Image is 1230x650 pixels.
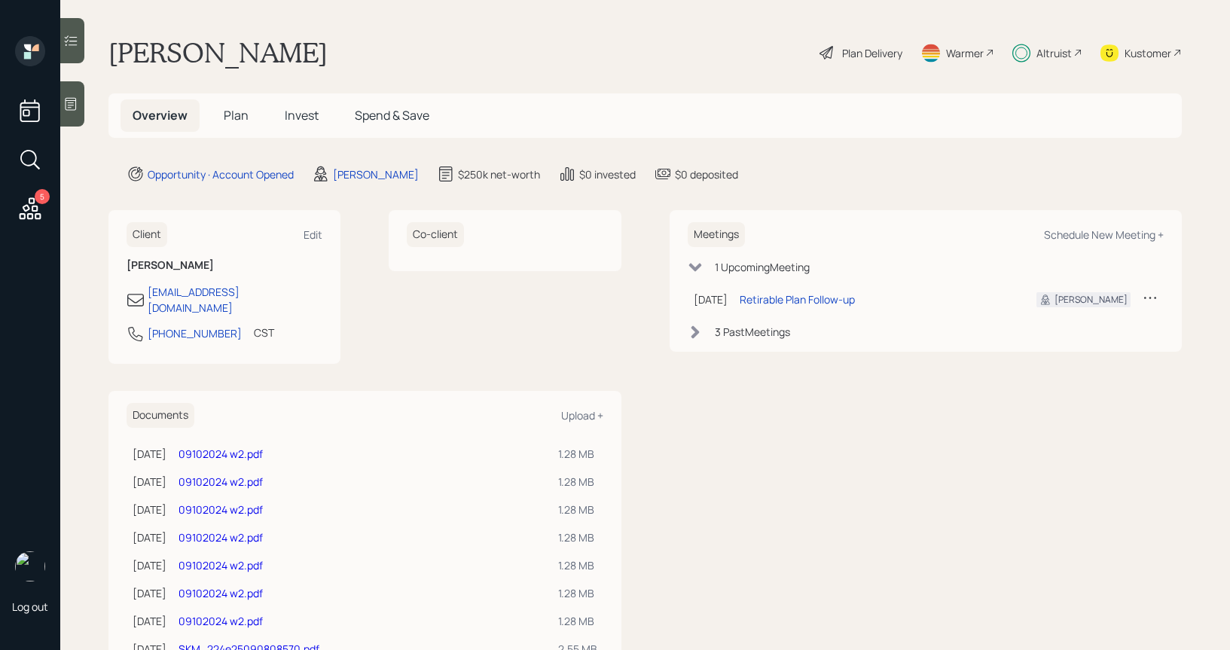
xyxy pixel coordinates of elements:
[179,558,263,572] a: 09102024 w2.pdf
[133,502,166,517] div: [DATE]
[133,474,166,490] div: [DATE]
[694,291,728,307] div: [DATE]
[133,107,188,124] span: Overview
[558,529,597,545] div: 1.28 MB
[127,403,194,428] h6: Documents
[715,324,790,340] div: 3 Past Meeting s
[558,613,597,629] div: 1.28 MB
[133,557,166,573] div: [DATE]
[333,166,419,182] div: [PERSON_NAME]
[12,600,48,614] div: Log out
[842,45,902,61] div: Plan Delivery
[179,447,263,461] a: 09102024 w2.pdf
[1055,293,1128,307] div: [PERSON_NAME]
[179,530,263,545] a: 09102024 w2.pdf
[148,325,242,341] div: [PHONE_NUMBER]
[407,222,464,247] h6: Co-client
[108,36,328,69] h1: [PERSON_NAME]
[715,259,810,275] div: 1 Upcoming Meeting
[179,614,263,628] a: 09102024 w2.pdf
[1044,227,1164,242] div: Schedule New Meeting +
[1036,45,1072,61] div: Altruist
[304,227,322,242] div: Edit
[148,166,294,182] div: Opportunity · Account Opened
[355,107,429,124] span: Spend & Save
[558,502,597,517] div: 1.28 MB
[740,291,855,307] div: Retirable Plan Follow-up
[148,284,322,316] div: [EMAIL_ADDRESS][DOMAIN_NAME]
[561,408,603,423] div: Upload +
[127,222,167,247] h6: Client
[558,474,597,490] div: 1.28 MB
[946,45,984,61] div: Warmer
[133,585,166,601] div: [DATE]
[127,259,322,272] h6: [PERSON_NAME]
[675,166,738,182] div: $0 deposited
[285,107,319,124] span: Invest
[179,475,263,489] a: 09102024 w2.pdf
[35,189,50,204] div: 5
[133,446,166,462] div: [DATE]
[179,502,263,517] a: 09102024 w2.pdf
[558,446,597,462] div: 1.28 MB
[133,613,166,629] div: [DATE]
[179,586,263,600] a: 09102024 w2.pdf
[1125,45,1171,61] div: Kustomer
[133,529,166,545] div: [DATE]
[254,325,274,340] div: CST
[688,222,745,247] h6: Meetings
[558,585,597,601] div: 1.28 MB
[15,551,45,581] img: treva-nostdahl-headshot.png
[579,166,636,182] div: $0 invested
[558,557,597,573] div: 1.28 MB
[224,107,249,124] span: Plan
[458,166,540,182] div: $250k net-worth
